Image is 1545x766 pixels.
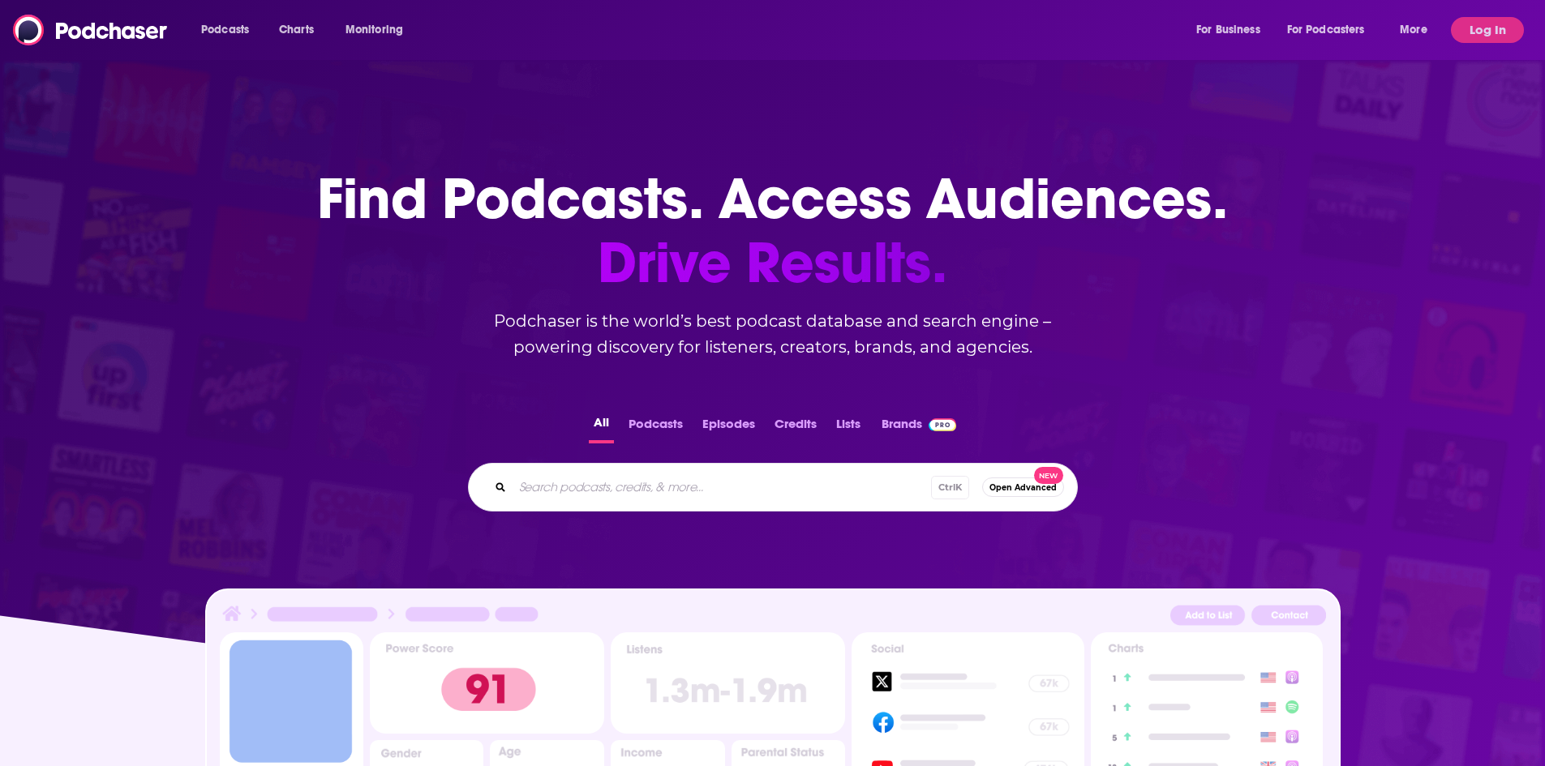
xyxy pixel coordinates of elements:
[611,632,845,734] img: Podcast Insights Listens
[1451,17,1524,43] button: Log In
[1034,467,1063,484] span: New
[513,474,931,500] input: Search podcasts, credits, & more...
[929,418,957,431] img: Podchaser Pro
[1388,17,1448,43] button: open menu
[317,231,1228,295] span: Drive Results.
[989,483,1057,492] span: Open Advanced
[220,603,1326,631] img: Podcast Insights Header
[770,412,822,443] button: Credits
[697,412,760,443] button: Episodes
[1185,17,1281,43] button: open menu
[1277,17,1388,43] button: open menu
[1400,19,1427,41] span: More
[1196,19,1260,41] span: For Business
[1287,19,1365,41] span: For Podcasters
[201,19,249,41] span: Podcasts
[468,463,1078,511] div: Search podcasts, credits, & more...
[345,19,403,41] span: Monitoring
[624,412,688,443] button: Podcasts
[13,15,169,45] img: Podchaser - Follow, Share and Rate Podcasts
[931,476,969,499] span: Ctrl K
[279,19,314,41] span: Charts
[268,17,324,43] a: Charts
[190,17,270,43] button: open menu
[448,308,1097,360] h2: Podchaser is the world’s best podcast database and search engine – powering discovery for listene...
[831,412,865,443] button: Lists
[882,412,957,443] a: BrandsPodchaser Pro
[334,17,424,43] button: open menu
[982,477,1064,497] button: Open AdvancedNew
[589,412,614,443] button: All
[317,167,1228,295] h1: Find Podcasts. Access Audiences.
[370,632,604,734] img: Podcast Insights Power score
